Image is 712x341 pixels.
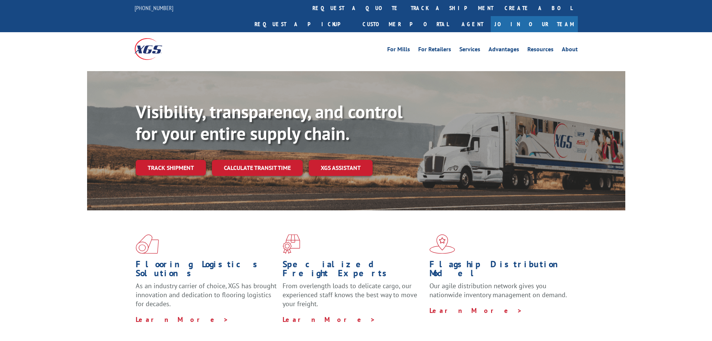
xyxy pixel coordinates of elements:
a: Advantages [488,46,519,55]
span: As an industry carrier of choice, XGS has brought innovation and dedication to flooring logistics... [136,281,277,308]
a: Learn More > [429,306,523,315]
a: Track shipment [136,160,206,176]
img: xgs-icon-total-supply-chain-intelligence-red [136,234,159,254]
b: Visibility, transparency, and control for your entire supply chain. [136,100,403,145]
a: Learn More > [283,315,376,324]
a: XGS ASSISTANT [309,160,373,176]
h1: Flagship Distribution Model [429,260,571,281]
a: Agent [454,16,491,32]
a: About [562,46,578,55]
a: For Mills [387,46,410,55]
a: [PHONE_NUMBER] [135,4,173,12]
p: From overlength loads to delicate cargo, our experienced staff knows the best way to move your fr... [283,281,424,315]
a: Services [459,46,480,55]
img: xgs-icon-flagship-distribution-model-red [429,234,455,254]
a: Learn More > [136,315,229,324]
a: Customer Portal [357,16,454,32]
a: Request a pickup [249,16,357,32]
span: Our agile distribution network gives you nationwide inventory management on demand. [429,281,567,299]
img: xgs-icon-focused-on-flooring-red [283,234,300,254]
h1: Specialized Freight Experts [283,260,424,281]
a: Resources [527,46,554,55]
a: Calculate transit time [212,160,303,176]
a: For Retailers [418,46,451,55]
h1: Flooring Logistics Solutions [136,260,277,281]
a: Join Our Team [491,16,578,32]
